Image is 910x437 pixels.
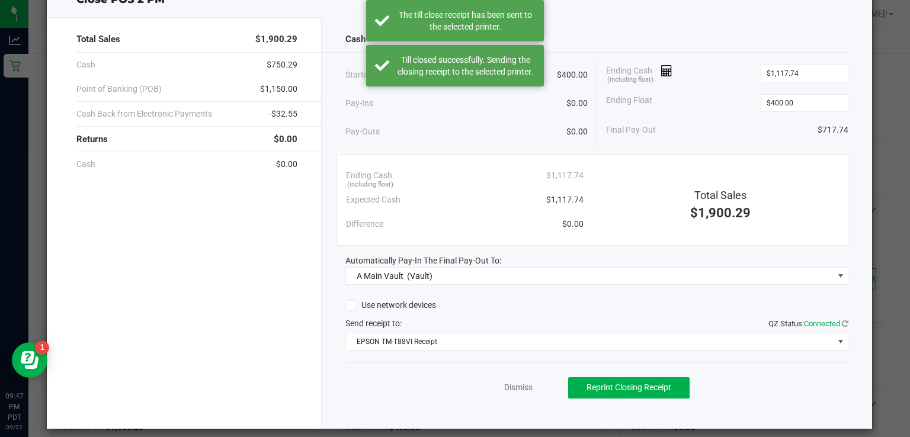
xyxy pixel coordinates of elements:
[260,83,297,95] span: $1,150.00
[546,169,584,182] span: $1,117.74
[345,33,366,46] span: Cash
[587,383,671,392] span: Reprint Closing Receipt
[76,33,120,46] span: Total Sales
[346,169,392,182] span: Ending Cash
[345,126,380,138] span: Pay-Outs
[347,180,393,190] span: (including float)
[690,205,751,220] span: $1,900.29
[606,65,672,82] span: Ending Cash
[76,59,95,71] span: Cash
[346,333,833,350] span: EPSON TM-T88VI Receipt
[357,271,403,281] span: A Main Vault
[546,194,584,206] span: $1,117.74
[407,271,432,281] span: (Vault)
[566,97,588,110] span: $0.00
[76,108,212,120] span: Cash Back from Electronic Payments
[768,319,848,328] span: QZ Status:
[804,319,840,328] span: Connected
[274,133,297,146] span: $0.00
[566,126,588,138] span: $0.00
[557,69,588,81] span: $400.00
[76,127,298,152] div: Returns
[12,342,47,378] iframe: Resource center
[568,377,690,399] button: Reprint Closing Receipt
[346,194,400,206] span: Expected Cash
[396,54,535,78] div: Till closed successfully. Sending the closing receipt to the selected printer.
[35,340,49,355] iframe: Resource center unread badge
[255,33,297,46] span: $1,900.29
[694,189,746,201] span: Total Sales
[76,83,162,95] span: Point of Banking (POB)
[345,299,436,311] label: Use network devices
[607,75,653,85] span: (including float)
[396,9,535,33] div: The till close receipt has been sent to the selected printer.
[345,69,396,81] span: Starting Cash
[562,218,584,230] span: $0.00
[345,97,373,110] span: Pay-Ins
[269,108,297,120] span: -$32.55
[345,256,501,265] span: Automatically Pay-In The Final Pay-Out To:
[76,158,95,171] span: Cash
[606,124,656,136] span: Final Pay-Out
[345,319,402,328] span: Send receipt to:
[818,124,848,136] span: $717.74
[267,59,297,71] span: $750.29
[606,94,652,112] span: Ending Float
[504,381,533,394] a: Dismiss
[346,218,383,230] span: Difference
[276,158,297,171] span: $0.00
